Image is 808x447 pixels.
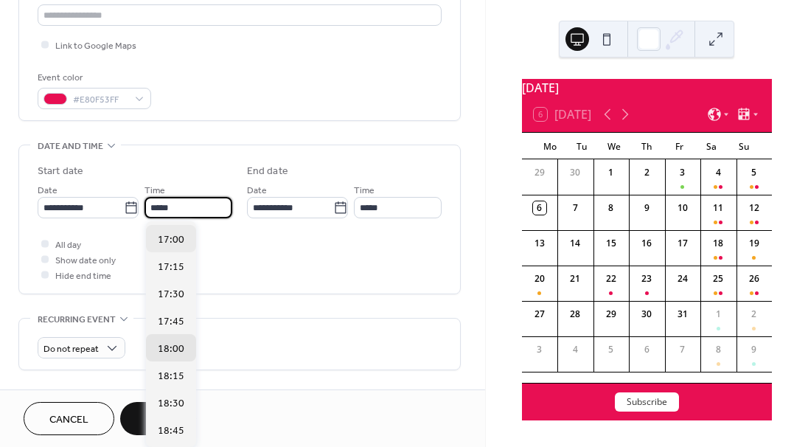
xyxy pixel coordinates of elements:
[533,237,546,250] div: 13
[711,201,725,215] div: 11
[676,237,689,250] div: 17
[605,308,618,321] div: 29
[55,238,81,253] span: All day
[676,166,689,179] div: 3
[711,166,725,179] div: 4
[605,272,618,285] div: 22
[728,133,760,159] div: Su
[711,343,725,356] div: 8
[38,312,116,328] span: Recurring event
[640,343,653,356] div: 6
[158,369,184,384] span: 18:15
[158,423,184,439] span: 18:45
[748,201,761,215] div: 12
[568,166,582,179] div: 30
[640,237,653,250] div: 16
[120,402,196,435] button: Save
[49,412,88,428] span: Cancel
[748,343,761,356] div: 9
[640,272,653,285] div: 23
[605,237,618,250] div: 15
[748,166,761,179] div: 5
[533,272,546,285] div: 20
[533,201,546,215] div: 6
[711,272,725,285] div: 25
[55,268,111,284] span: Hide end time
[38,388,95,403] span: Event image
[247,183,267,198] span: Date
[711,308,725,321] div: 1
[605,166,618,179] div: 1
[354,183,375,198] span: Time
[676,201,689,215] div: 10
[38,164,83,179] div: Start date
[568,272,582,285] div: 21
[144,183,165,198] span: Time
[568,343,582,356] div: 4
[630,133,663,159] div: Th
[748,237,761,250] div: 19
[676,308,689,321] div: 31
[24,402,114,435] button: Cancel
[640,166,653,179] div: 2
[522,79,772,97] div: [DATE]
[568,308,582,321] div: 28
[55,253,116,268] span: Show date only
[568,201,582,215] div: 7
[711,237,725,250] div: 18
[38,183,58,198] span: Date
[605,201,618,215] div: 8
[43,341,99,358] span: Do not repeat
[605,343,618,356] div: 5
[615,392,679,412] button: Subscribe
[158,314,184,330] span: 17:45
[663,133,695,159] div: Fr
[158,287,184,302] span: 17:30
[38,70,148,86] div: Event color
[534,133,566,159] div: Mo
[640,308,653,321] div: 30
[533,166,546,179] div: 29
[748,308,761,321] div: 2
[676,272,689,285] div: 24
[158,342,184,357] span: 18:00
[158,260,184,275] span: 17:15
[676,343,689,356] div: 7
[695,133,728,159] div: Sa
[533,308,546,321] div: 27
[247,164,288,179] div: End date
[38,139,103,154] span: Date and time
[640,201,653,215] div: 9
[748,272,761,285] div: 26
[566,133,599,159] div: Tu
[55,38,136,54] span: Link to Google Maps
[158,232,184,248] span: 17:00
[533,343,546,356] div: 3
[568,237,582,250] div: 14
[73,92,128,108] span: #E80F53FF
[158,396,184,412] span: 18:30
[598,133,630,159] div: We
